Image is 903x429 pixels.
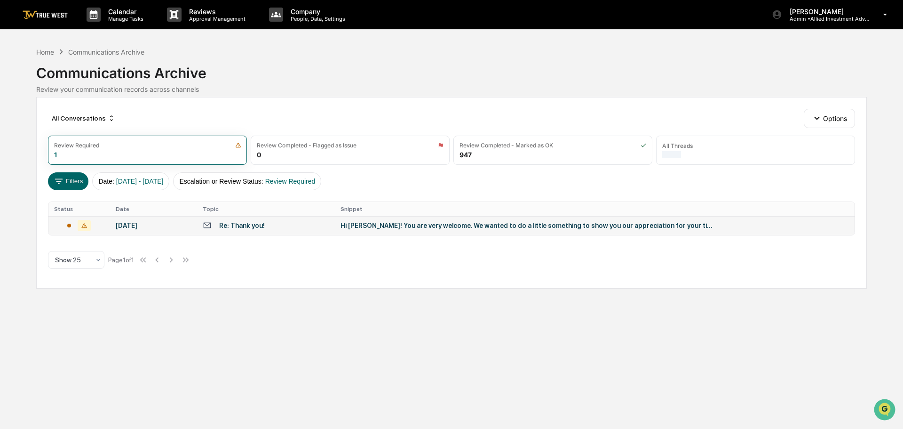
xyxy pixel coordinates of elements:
span: Review Required [265,178,316,185]
div: 🔎 [9,211,17,219]
div: 947 [459,151,472,159]
button: Start new chat [160,75,171,86]
p: Manage Tasks [101,16,148,22]
div: 🗄️ [68,194,76,201]
img: Tammy Steffen [9,145,24,160]
div: Page 1 of 1 [108,256,134,264]
div: Communications Archive [36,57,867,81]
img: Tammy Steffen [9,119,24,134]
div: [DATE] [116,222,191,229]
span: [DATE] [83,154,103,161]
p: Reviews [182,8,250,16]
button: Options [804,109,855,128]
span: • [78,128,81,136]
p: [PERSON_NAME] [782,8,870,16]
div: 0 [257,151,261,159]
span: • [78,154,81,161]
button: Escalation or Review Status:Review Required [173,172,321,190]
div: 🖐️ [9,194,17,201]
span: Preclearance [19,193,61,202]
div: Hi [PERSON_NAME]! You are very welcome. We wanted to do a little something to show you our apprec... [341,222,717,229]
div: Review Required [54,142,99,149]
div: All Threads [662,142,693,149]
div: Past conversations [9,105,63,112]
p: Calendar [101,8,148,16]
p: Company [283,8,350,16]
span: [DATE] [83,128,103,136]
p: People, Data, Settings [283,16,350,22]
img: icon [641,142,646,148]
div: Review your communication records across channels [36,85,867,93]
div: Communications Archive [68,48,144,56]
a: Powered byPylon [66,233,114,241]
div: Review Completed - Marked as OK [459,142,553,149]
div: Review Completed - Flagged as Issue [257,142,356,149]
span: [PERSON_NAME] [29,128,76,136]
span: Pylon [94,234,114,241]
th: Date [110,202,197,216]
span: Attestations [78,193,117,202]
p: Approval Management [182,16,250,22]
button: Filters [48,172,89,190]
button: Date:[DATE] - [DATE] [92,172,169,190]
div: Home [36,48,54,56]
span: [PERSON_NAME] [29,154,76,161]
a: 🗄️Attestations [64,189,120,206]
div: Start new chat [42,72,154,81]
img: logo [23,10,68,19]
th: Snippet [335,202,855,216]
th: Topic [197,202,335,216]
p: Admin • Allied Investment Advisors [782,16,870,22]
a: 🔎Data Lookup [6,207,63,224]
p: How can we help? [9,20,171,35]
span: Data Lookup [19,210,59,220]
img: 1746055101610-c473b297-6a78-478c-a979-82029cc54cd1 [9,72,26,89]
div: 1 [54,151,57,159]
div: All Conversations [48,111,119,126]
iframe: Open customer support [873,398,898,423]
img: 8933085812038_c878075ebb4cc5468115_72.jpg [20,72,37,89]
th: Status [48,202,110,216]
img: icon [438,142,444,148]
img: icon [235,142,241,148]
button: See all [146,103,171,114]
a: 🖐️Preclearance [6,189,64,206]
div: We're available if you need us! [42,81,129,89]
div: Re: Thank you! [219,222,265,229]
span: [DATE] - [DATE] [116,178,164,185]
